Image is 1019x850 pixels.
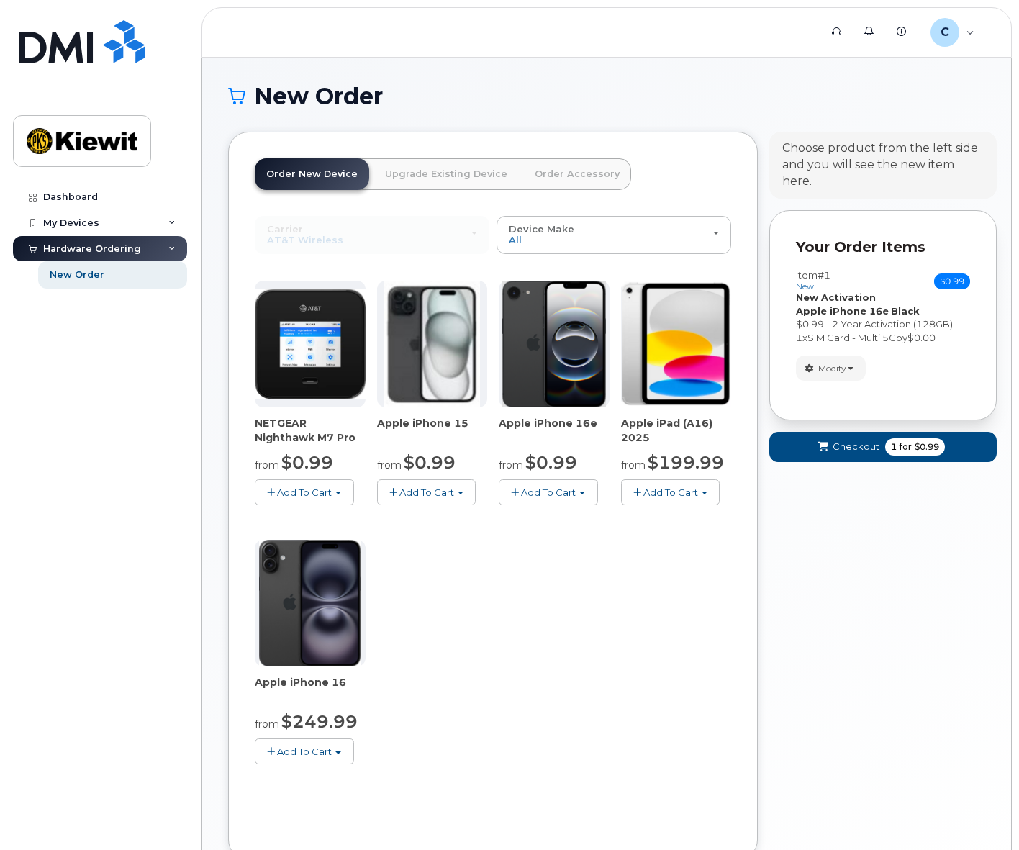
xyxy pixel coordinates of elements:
[277,487,332,498] span: Add To Cart
[523,158,631,190] a: Order Accessory
[255,416,366,445] div: NETGEAR Nighthawk M7 Pro
[502,281,606,407] img: iphone16e.png
[796,356,866,381] button: Modify
[281,452,333,473] span: $0.99
[377,416,488,445] div: Apple iPhone 15
[956,787,1008,839] iframe: Messenger Launcher
[255,289,366,399] img: nighthawk_m7_pro.png
[228,83,985,109] h1: New Order
[796,331,970,345] div: x by
[891,440,897,453] span: 1
[377,479,476,505] button: Add To Cart
[499,479,598,505] button: Add To Cart
[525,452,577,473] span: $0.99
[255,158,369,190] a: Order New Device
[818,362,846,375] span: Modify
[891,305,920,317] strong: Black
[277,746,332,757] span: Add To Cart
[796,305,889,317] strong: Apple iPhone 16e
[499,458,523,471] small: from
[934,273,970,289] span: $0.99
[782,140,984,190] div: Choose product from the left side and you will see the new item here.
[255,479,354,505] button: Add To Cart
[769,432,997,461] button: Checkout 1 for $0.99
[259,540,361,666] img: iphone_16_plus.png
[255,458,279,471] small: from
[818,269,830,281] span: #1
[796,237,970,258] p: Your Order Items
[796,317,970,331] div: $0.99 - 2 Year Activation (128GB)
[621,416,732,445] div: Apple iPad (A16) 2025
[796,281,814,291] small: new
[384,281,480,407] img: iphone15.jpg
[897,440,915,453] span: for
[509,223,574,235] span: Device Make
[643,487,698,498] span: Add To Cart
[621,458,646,471] small: from
[648,452,724,473] span: $199.99
[622,281,731,407] img: iPad_A16.PNG
[621,479,720,505] button: Add To Cart
[915,440,939,453] span: $0.99
[255,718,279,731] small: from
[521,487,576,498] span: Add To Cart
[796,291,876,303] strong: New Activation
[509,234,522,245] span: All
[255,738,354,764] button: Add To Cart
[399,487,454,498] span: Add To Cart
[404,452,456,473] span: $0.99
[281,711,358,732] span: $249.99
[255,675,366,704] div: Apple iPhone 16
[807,332,896,343] span: SIM Card - Multi 5G
[497,216,731,253] button: Device Make All
[796,270,830,291] h3: Item
[907,332,936,343] span: $0.00
[373,158,519,190] a: Upgrade Existing Device
[833,440,879,453] span: Checkout
[499,416,610,445] div: Apple iPhone 16e
[796,332,802,343] span: 1
[377,458,402,471] small: from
